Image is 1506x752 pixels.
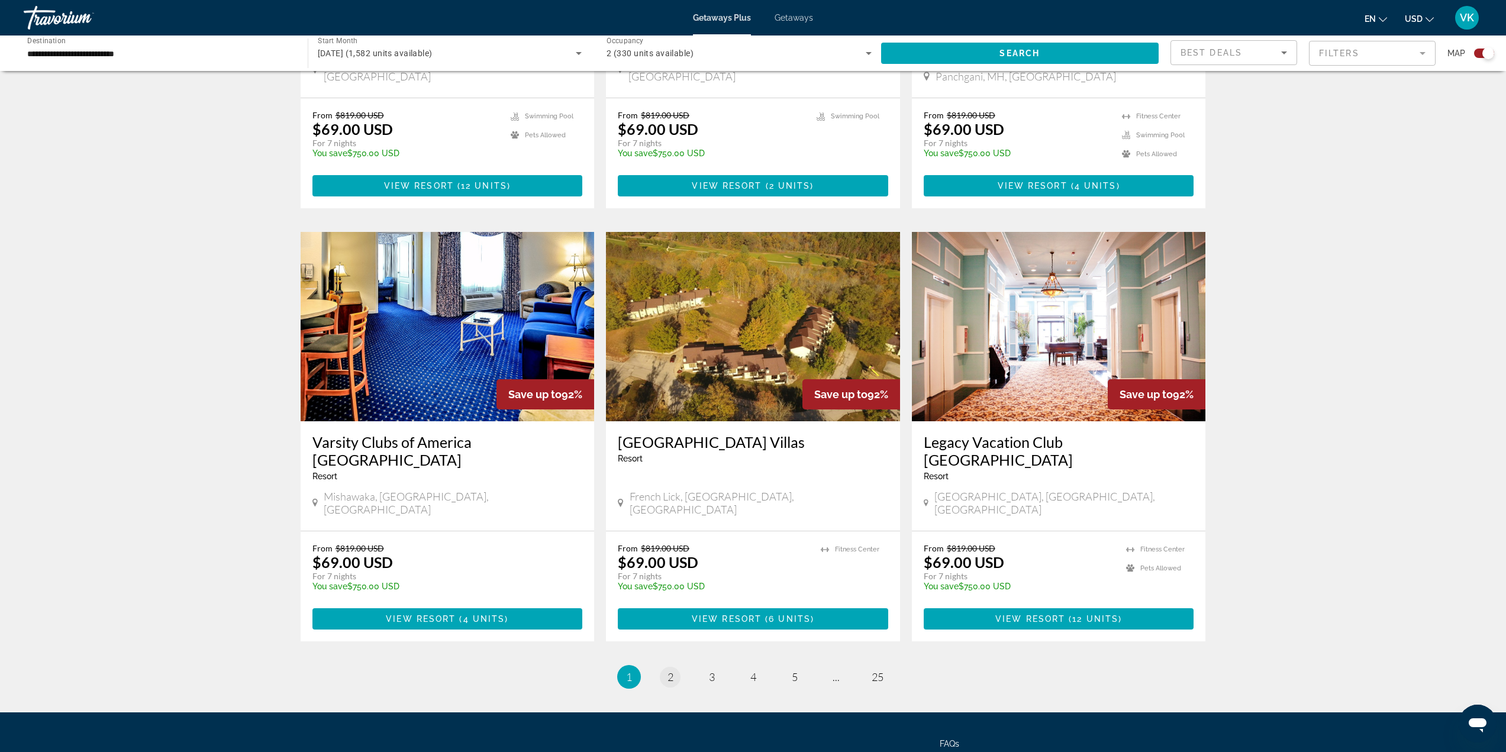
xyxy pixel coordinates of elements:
[1075,181,1117,191] span: 4 units
[324,490,582,516] span: Mishawaka, [GEOGRAPHIC_DATA], [GEOGRAPHIC_DATA]
[924,472,949,481] span: Resort
[618,149,805,158] p: $750.00 USD
[998,181,1068,191] span: View Resort
[769,181,811,191] span: 2 units
[835,546,879,553] span: Fitness Center
[762,181,814,191] span: ( )
[618,120,698,138] p: $69.00 USD
[1068,181,1120,191] span: ( )
[312,120,393,138] p: $69.00 USD
[940,739,959,748] a: FAQs
[318,37,357,45] span: Start Month
[606,232,900,421] img: 1788E01X.jpg
[924,138,1111,149] p: For 7 nights
[607,49,694,58] span: 2 (330 units available)
[1459,705,1497,743] iframe: Button to launch messaging window
[301,665,1206,689] nav: Pagination
[1405,10,1434,27] button: Change currency
[607,37,644,45] span: Occupancy
[618,138,805,149] p: For 7 nights
[924,149,959,158] span: You save
[463,614,505,624] span: 4 units
[947,110,995,120] span: $819.00 USD
[508,388,562,401] span: Save up to
[814,388,868,401] span: Save up to
[999,49,1040,58] span: Search
[924,571,1115,582] p: For 7 nights
[312,582,571,591] p: $750.00 USD
[912,232,1206,421] img: 5181O01X.jpg
[924,553,1004,571] p: $69.00 USD
[641,110,689,120] span: $819.00 USD
[936,70,1116,83] span: Panchgani, MH, [GEOGRAPHIC_DATA]
[1108,379,1205,409] div: 92%
[1072,614,1118,624] span: 12 units
[1140,564,1181,572] span: Pets Allowed
[947,543,995,553] span: $819.00 USD
[709,670,715,683] span: 3
[312,582,347,591] span: You save
[312,138,499,149] p: For 7 nights
[924,149,1111,158] p: $750.00 USD
[872,670,883,683] span: 25
[618,175,888,196] button: View Resort(2 units)
[775,13,813,22] a: Getaways
[641,543,689,553] span: $819.00 USD
[336,543,384,553] span: $819.00 USD
[24,2,142,33] a: Travorium
[312,110,333,120] span: From
[924,433,1194,469] a: Legacy Vacation Club [GEOGRAPHIC_DATA]
[924,110,944,120] span: From
[792,670,798,683] span: 5
[833,670,840,683] span: ...
[312,175,583,196] a: View Resort(12 units)
[1452,5,1482,30] button: User Menu
[1120,388,1173,401] span: Save up to
[924,120,1004,138] p: $69.00 USD
[312,608,583,630] button: View Resort(4 units)
[1140,546,1185,553] span: Fitness Center
[750,670,756,683] span: 4
[1365,10,1387,27] button: Change language
[1365,14,1376,24] span: en
[312,433,583,469] a: Varsity Clubs of America [GEOGRAPHIC_DATA]
[618,454,643,463] span: Resort
[692,181,762,191] span: View Resort
[618,433,888,451] h3: [GEOGRAPHIC_DATA] Villas
[1447,45,1465,62] span: Map
[693,13,751,22] a: Getaways Plus
[618,149,653,158] span: You save
[1181,46,1287,60] mat-select: Sort by
[496,379,594,409] div: 92%
[618,608,888,630] button: View Resort(6 units)
[1136,131,1185,139] span: Swimming Pool
[312,149,347,158] span: You save
[456,614,508,624] span: ( )
[525,131,566,139] span: Pets Allowed
[924,175,1194,196] button: View Resort(4 units)
[1309,40,1436,66] button: Filter
[27,36,66,44] span: Destination
[618,582,653,591] span: You save
[312,149,499,158] p: $750.00 USD
[667,670,673,683] span: 2
[618,543,638,553] span: From
[312,571,571,582] p: For 7 nights
[802,379,900,409] div: 92%
[924,582,1115,591] p: $750.00 USD
[312,553,393,571] p: $69.00 USD
[924,582,959,591] span: You save
[312,472,337,481] span: Resort
[386,614,456,624] span: View Resort
[301,232,595,421] img: DP24I01X.jpg
[924,608,1194,630] button: View Resort(12 units)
